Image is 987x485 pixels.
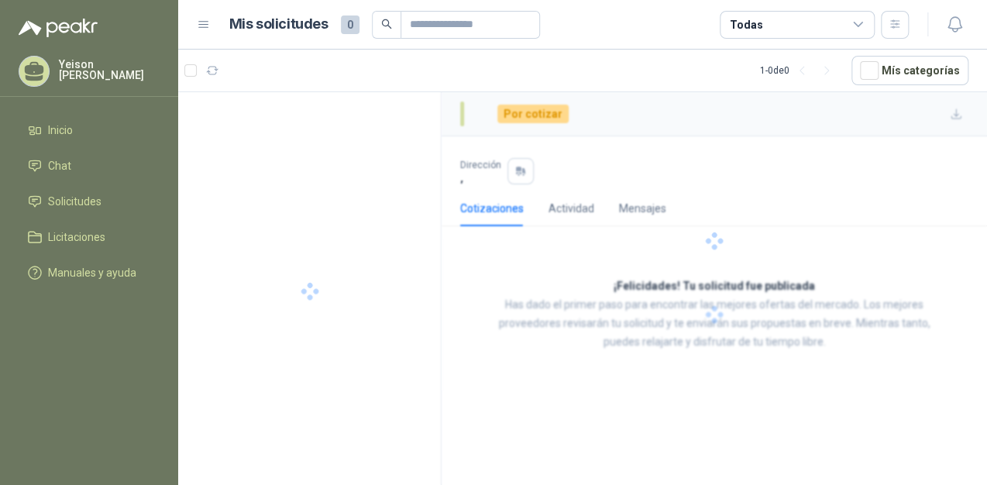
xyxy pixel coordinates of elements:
p: Yeison [PERSON_NAME] [59,59,160,81]
a: Manuales y ayuda [19,258,160,287]
span: Solicitudes [48,193,101,210]
div: Todas [730,16,762,33]
span: Chat [48,157,71,174]
span: search [381,19,392,29]
a: Licitaciones [19,222,160,252]
a: Inicio [19,115,160,145]
a: Chat [19,151,160,181]
span: Inicio [48,122,73,139]
h1: Mis solicitudes [229,13,328,36]
img: Logo peakr [19,19,98,37]
span: Manuales y ayuda [48,264,136,281]
button: Mís categorías [851,56,968,85]
div: 1 - 0 de 0 [760,58,839,83]
span: 0 [341,15,359,34]
a: Solicitudes [19,187,160,216]
span: Licitaciones [48,229,105,246]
